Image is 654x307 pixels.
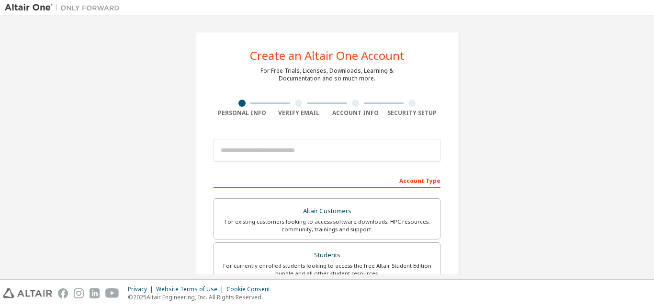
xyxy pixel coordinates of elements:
div: Altair Customers [220,205,434,218]
img: linkedin.svg [90,288,100,298]
div: Create an Altair One Account [250,50,405,61]
div: Account Type [214,172,440,188]
img: facebook.svg [58,288,68,298]
div: Students [220,249,434,262]
div: Cookie Consent [226,285,276,293]
img: Altair One [5,3,124,12]
img: altair_logo.svg [3,288,52,298]
div: Verify Email [271,109,327,117]
img: youtube.svg [105,288,119,298]
div: Account Info [327,109,384,117]
p: © 2025 Altair Engineering, Inc. All Rights Reserved. [128,293,276,301]
div: For Free Trials, Licenses, Downloads, Learning & Documentation and so much more. [260,67,394,82]
div: Security Setup [384,109,441,117]
img: instagram.svg [74,288,84,298]
div: Website Terms of Use [156,285,226,293]
div: Personal Info [214,109,271,117]
div: For existing customers looking to access software downloads, HPC resources, community, trainings ... [220,218,434,233]
div: Privacy [128,285,156,293]
div: For currently enrolled students looking to access the free Altair Student Edition bundle and all ... [220,262,434,277]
